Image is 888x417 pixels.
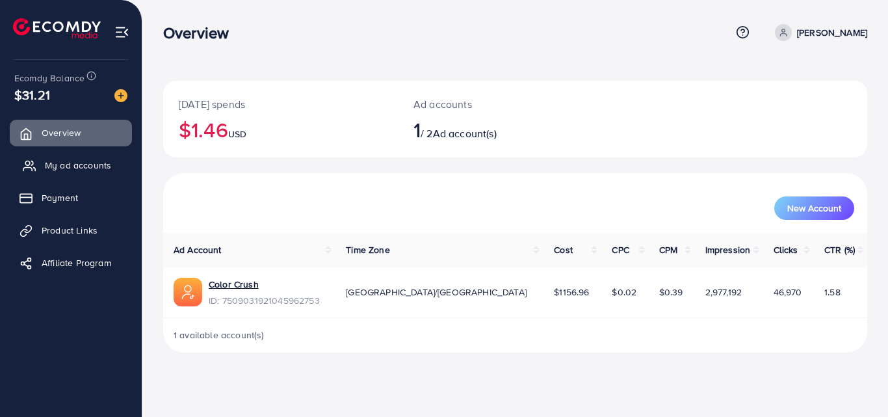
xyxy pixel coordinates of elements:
[209,278,259,291] a: Color Crush
[42,191,78,204] span: Payment
[774,243,798,256] span: Clicks
[10,250,132,276] a: Affiliate Program
[787,204,841,213] span: New Account
[554,243,573,256] span: Cost
[10,185,132,211] a: Payment
[824,243,855,256] span: CTR (%)
[10,217,132,243] a: Product Links
[612,286,636,299] span: $0.02
[612,243,629,256] span: CPC
[209,294,320,307] span: ID: 7509031921045962753
[179,96,382,112] p: [DATE] spends
[42,126,81,139] span: Overview
[797,25,867,40] p: [PERSON_NAME]
[774,196,854,220] button: New Account
[114,89,127,102] img: image
[114,25,129,40] img: menu
[10,152,132,178] a: My ad accounts
[179,117,382,142] h2: $1.46
[10,120,132,146] a: Overview
[14,72,85,85] span: Ecomdy Balance
[659,286,683,299] span: $0.39
[659,243,677,256] span: CPM
[554,286,589,299] span: $1156.96
[174,278,202,306] img: ic-ads-acc.e4c84228.svg
[413,114,421,144] span: 1
[824,286,841,299] span: 1.58
[174,243,222,256] span: Ad Account
[346,243,389,256] span: Time Zone
[174,329,265,342] span: 1 available account(s)
[228,128,246,141] span: USD
[774,286,802,299] span: 46,970
[42,224,98,237] span: Product Links
[163,23,239,42] h3: Overview
[833,358,878,407] iframe: Chat
[433,126,497,141] span: Ad account(s)
[705,286,742,299] span: 2,977,192
[770,24,867,41] a: [PERSON_NAME]
[413,96,558,112] p: Ad accounts
[42,256,111,269] span: Affiliate Program
[14,85,50,104] span: $31.21
[413,117,558,142] h2: / 2
[45,159,111,172] span: My ad accounts
[705,243,751,256] span: Impression
[346,286,527,299] span: [GEOGRAPHIC_DATA]/[GEOGRAPHIC_DATA]
[13,18,101,38] img: logo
